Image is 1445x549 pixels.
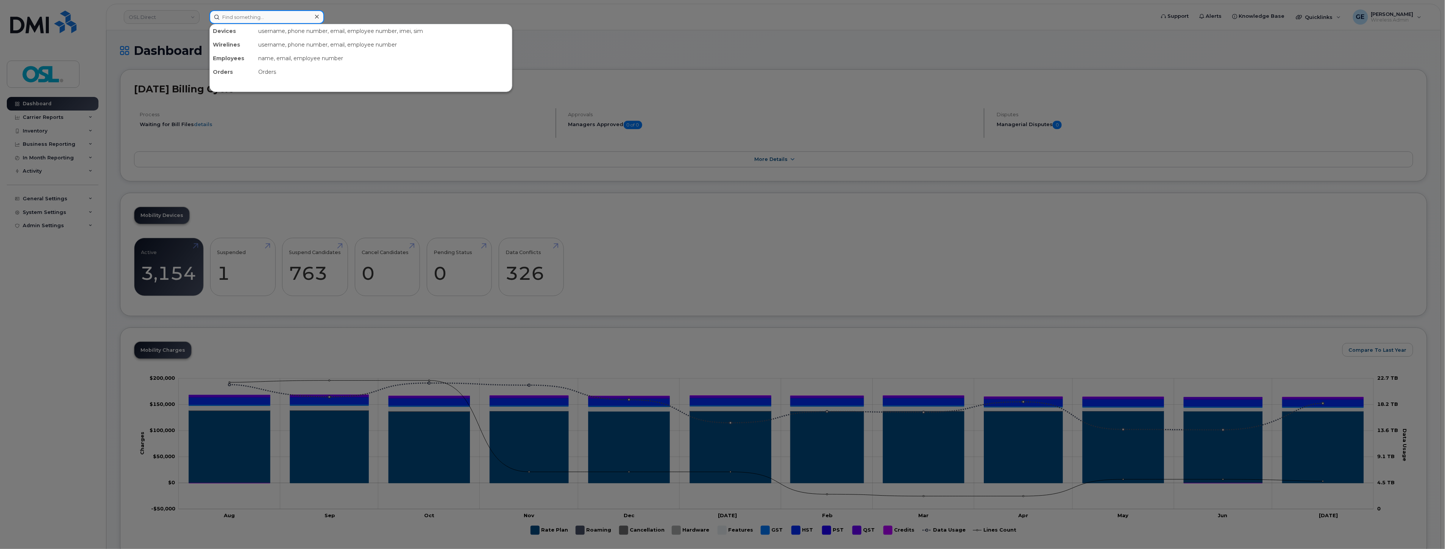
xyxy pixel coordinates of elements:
[210,65,255,79] div: Orders
[255,65,512,79] div: Orders
[255,51,512,65] div: name, email, employee number
[210,51,255,65] div: Employees
[255,24,512,38] div: username, phone number, email, employee number, imei, sim
[210,38,255,51] div: Wirelines
[255,38,512,51] div: username, phone number, email, employee number
[210,24,255,38] div: Devices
